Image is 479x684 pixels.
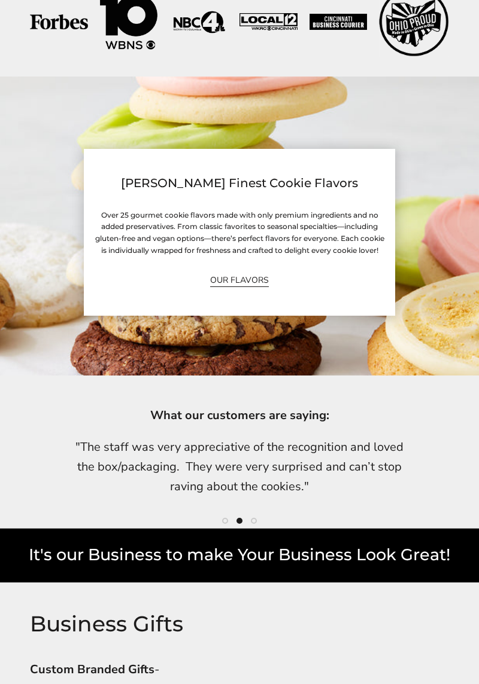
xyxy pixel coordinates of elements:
strong: Custom Branded Gifts [30,661,154,677]
h2: Business Gifts [30,606,216,642]
h6: Over 25 gourmet cookie flavors made with only premium ingredients and no added preservatives. Fro... [93,209,386,256]
img: Forbes-logo_98f252e9-69c5-4d72-b180-697e629e2573.png [30,14,88,29]
p: "The staff was very appreciative of the recognition and loved the box/packaging. They were very s... [75,437,404,496]
img: Local_12_dbc67648-9c1a-4937-83f6-bc5fcf7bdcb7.png [239,13,298,31]
img: Cincinnati_Business_Courier_aeb1e58f-32e5-4e40-a3a9-22174a2af0c2.png [310,14,368,30]
strong: What our customers are saying: [150,407,329,423]
a: OUR FLAVORS [210,273,269,287]
h3: [PERSON_NAME] Finest Cookie Flavors [93,173,386,193]
img: NBC4_3e9327f4-42f1-4375-94ff-ef0f6401c801.png [169,9,228,35]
